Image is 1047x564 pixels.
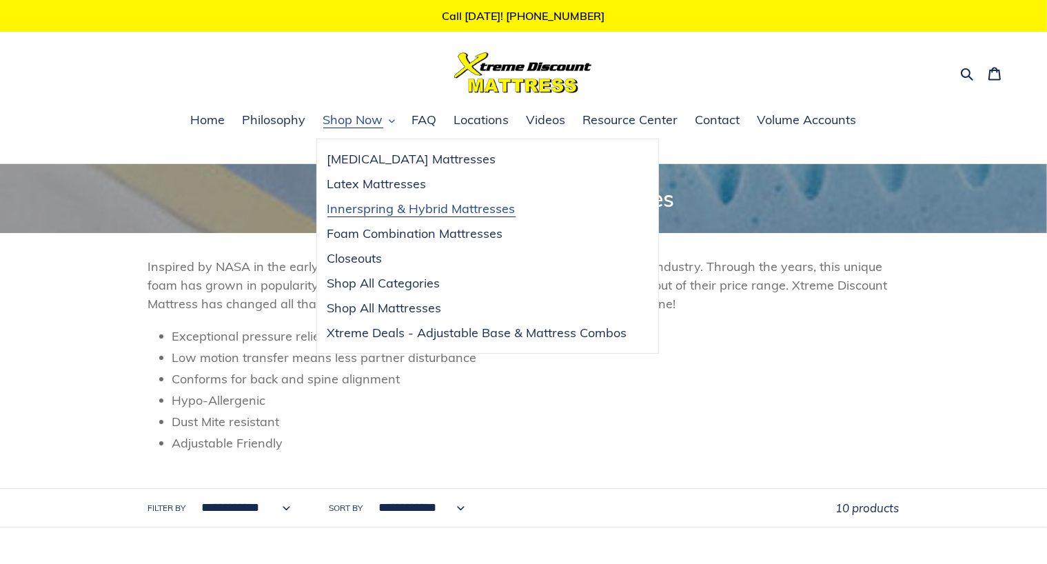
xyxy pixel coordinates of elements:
span: Volume Accounts [758,112,857,128]
span: Innerspring & Hybrid Mattresses [327,201,516,217]
a: Closeouts [317,246,638,271]
p: Inspired by NASA in the early 1990’s, [MEDICAL_DATA] has revolutionized the bedding industry. Thr... [148,257,899,313]
li: Exceptional pressure relief [172,327,899,345]
a: Xtreme Deals - Adjustable Base & Mattress Combos [317,321,638,345]
li: Dust Mite resistant [172,412,899,431]
a: Volume Accounts [751,110,864,131]
label: Filter by [148,502,186,514]
a: Foam Combination Mattresses [317,221,638,246]
span: Locations [454,112,509,128]
span: Closeouts [327,250,383,267]
span: Contact [695,112,740,128]
span: Xtreme Deals - Adjustable Base & Mattress Combos [327,325,627,341]
a: Innerspring & Hybrid Mattresses [317,197,638,221]
a: Philosophy [236,110,313,131]
span: FAQ [412,112,437,128]
li: Conforms for back and spine alignment [172,370,899,388]
a: Latex Mattresses [317,172,638,197]
li: Hypo-Allergenic [172,391,899,410]
a: FAQ [405,110,444,131]
label: Sort by [329,502,363,514]
a: Shop All Categories [317,271,638,296]
span: Latex Mattresses [327,176,427,192]
span: [MEDICAL_DATA] Mattresses [327,151,496,168]
span: Videos [527,112,566,128]
span: Home [191,112,225,128]
a: Locations [447,110,516,131]
a: Contact [689,110,747,131]
li: Low motion transfer means less partner disturbance [172,348,899,367]
a: Resource Center [576,110,685,131]
span: Shop Now [323,112,383,128]
span: Shop All Mattresses [327,300,442,316]
span: Philosophy [243,112,306,128]
a: [MEDICAL_DATA] Mattresses [317,147,638,172]
button: Shop Now [316,110,402,131]
a: Videos [520,110,573,131]
span: Foam Combination Mattresses [327,225,503,242]
a: Shop All Mattresses [317,296,638,321]
a: Home [184,110,232,131]
span: Shop All Categories [327,275,440,292]
li: Adjustable Friendly [172,434,899,452]
span: Resource Center [583,112,678,128]
span: 10 products [836,501,899,515]
img: Xtreme Discount Mattress [454,52,592,93]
